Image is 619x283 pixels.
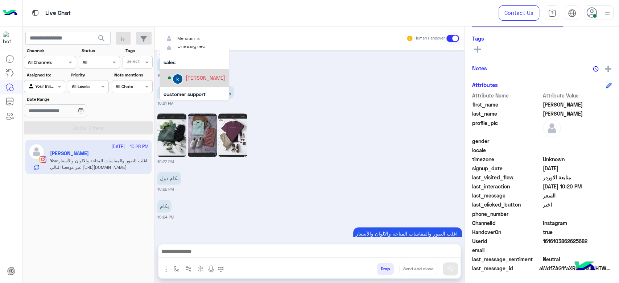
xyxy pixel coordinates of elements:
[160,55,229,69] div: sales
[218,266,224,272] img: make a call
[543,201,612,208] span: اختر
[157,214,174,220] small: 10:24 PM
[447,265,454,272] img: send message
[593,66,599,72] img: notes
[472,92,541,99] span: Attribute Name
[472,192,541,199] span: last_message
[195,263,207,275] button: create order
[548,9,556,17] img: tab
[157,172,181,184] p: 8/10/2025, 10:22 PM
[472,255,541,263] span: last_message_sentiment
[157,45,175,58] p: 8/10/2025, 10:21 PM
[157,186,174,192] small: 10:22 PM
[543,165,612,172] span: 2024-11-04T21:58:37.618Z
[114,72,152,78] label: Note mentions
[164,42,174,52] img: defaultAdmin.png
[186,266,191,272] img: Trigger scenario
[543,219,612,227] span: 8
[543,92,612,99] span: Attribute Value
[472,228,541,236] span: HandoverOn
[472,219,541,227] span: ChannelId
[160,87,229,101] div: customer support
[472,183,541,190] span: last_interaction
[543,228,612,236] span: true
[543,146,612,154] span: null
[177,36,195,41] span: Menaam
[543,174,612,181] span: متابعة الاوردر
[472,146,541,154] span: locale
[545,5,559,21] a: tab
[568,9,576,17] img: tab
[173,74,182,84] img: ACg8ocJgZrH2hNVmQ3Xh4ROP4VqwmVODDK370JLJ8G7KijOnTKt7Mg=s96-c
[543,255,612,263] span: 0
[356,230,458,244] span: اغلب الصور والمقاسات المتاحة والالوان والأسعار عبر موقعنا التالي [URL][DOMAIN_NAME]
[543,237,612,245] span: 1616103862625682
[157,100,173,106] small: 10:21 PM
[543,183,612,190] span: 2025-10-08T19:20:27.485Z
[157,86,234,99] p: 8/10/2025, 10:21 PM
[543,137,612,145] span: null
[162,265,170,274] img: send attachment
[171,263,183,275] button: select flow
[353,227,462,247] p: 8/10/2025, 10:28 PM
[377,263,394,275] button: Drop
[183,263,195,275] button: Trigger scenario
[27,96,108,103] label: Date Range
[399,263,437,275] button: Send and close
[27,47,75,54] label: Channel:
[71,72,108,78] label: Priority
[543,101,612,108] span: Adam
[543,246,612,254] span: null
[157,113,186,157] img: Image
[543,155,612,163] span: Unknown
[198,266,203,272] img: create order
[472,165,541,172] span: signup_date
[472,174,541,181] span: last_visited_flow
[472,155,541,163] span: timezone
[472,137,541,145] span: gender
[97,34,106,43] span: search
[543,192,612,199] span: السعر
[472,65,487,71] h6: Notes
[414,36,445,41] small: Human Handover
[472,210,541,218] span: phone_number
[472,110,541,117] span: last_name
[160,46,229,100] ng-dropdown-panel: Options list
[605,66,611,72] img: add
[472,237,541,245] span: UserId
[31,8,40,17] img: tab
[157,159,174,165] small: 10:22 PM
[157,200,172,212] p: 8/10/2025, 10:24 PM
[472,101,541,108] span: first_name
[24,121,153,134] button: Apply Filters
[472,201,541,208] span: last_clicked_button
[543,210,612,218] span: null
[472,265,538,272] span: last_message_id
[3,32,16,45] img: 713415422032625
[174,266,179,272] img: select flow
[157,58,178,71] p: 8/10/2025, 10:21 PM
[93,32,111,47] button: search
[207,265,215,274] img: send voice note
[82,47,119,54] label: Status
[543,119,561,137] img: defaultAdmin.png
[125,47,152,54] label: Tags
[472,246,541,254] span: email
[572,254,597,279] img: hulul-logo.png
[539,265,612,272] span: aWdfZAG1faXRlbToxOklHTWVzc2FnZAUlEOjE3ODQxNDAxOTYyNzg0NDQyOjM0MDI4MjM2Njg0MTcxMDMwMTI0NDI1OTUzNzE...
[499,5,539,21] a: Contact Us
[177,42,206,50] div: Unassigned
[27,72,64,78] label: Assigned to:
[3,5,17,21] img: Logo
[218,113,247,157] img: Image
[472,82,498,88] h6: Attributes
[186,74,225,82] div: [PERSON_NAME]
[125,58,140,66] div: Select
[188,113,217,157] img: Image
[603,9,612,18] img: profile
[472,35,612,42] h6: Tags
[45,8,71,18] p: Live Chat
[157,72,173,78] small: 10:21 PM
[472,119,541,136] span: profile_pic
[543,110,612,117] span: Mohamed Nour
